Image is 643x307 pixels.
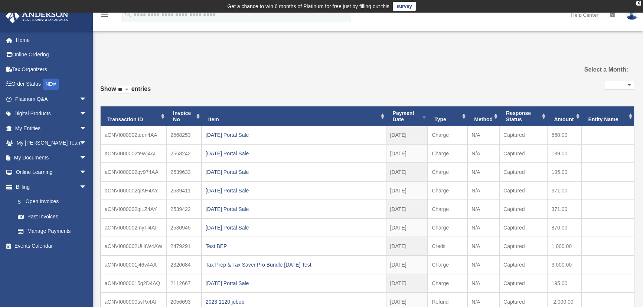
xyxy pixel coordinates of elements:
td: N/A [467,274,499,293]
td: 195.00 [547,274,581,293]
th: Method: activate to sort column ascending [467,106,499,126]
th: Type: activate to sort column ascending [428,106,467,126]
div: Tax Prep & Tax Saver Pro Bundle [DATE] Test [206,260,382,270]
td: 2568242 [166,144,202,163]
td: Captured [499,200,547,218]
th: Item: activate to sort column ascending [202,106,386,126]
i: menu [100,10,109,19]
td: Captured [499,181,547,200]
td: Charge [428,200,467,218]
td: 2112667 [166,274,202,293]
div: close [636,1,641,6]
a: menu [100,13,109,19]
td: [DATE] [386,255,428,274]
td: 371.00 [547,181,581,200]
td: [DATE] [386,200,428,218]
td: N/A [467,200,499,218]
td: Captured [499,255,547,274]
td: [DATE] [386,126,428,144]
a: My Entitiesarrow_drop_down [5,121,98,136]
td: 2568253 [166,126,202,144]
a: My [PERSON_NAME] Teamarrow_drop_down [5,136,98,151]
a: Online Ordering [5,47,98,62]
div: [DATE] Portal Sale [206,185,382,196]
td: Charge [428,144,467,163]
td: 2539633 [166,163,202,181]
a: Order StatusNEW [5,77,98,92]
td: Charge [428,126,467,144]
th: Payment Date: activate to sort column ascending [386,106,428,126]
div: [DATE] Portal Sale [206,167,382,177]
td: 189.00 [547,144,581,163]
td: N/A [467,126,499,144]
td: 2320684 [166,255,202,274]
td: aCNVI000002qv974AA [101,163,166,181]
td: [DATE] [386,274,428,293]
td: [DATE] [386,144,428,163]
div: Test BEP [206,241,382,251]
div: [DATE] Portal Sale [206,204,382,214]
td: Captured [499,126,547,144]
td: N/A [467,163,499,181]
td: N/A [467,144,499,163]
td: 2530945 [166,218,202,237]
td: 870.00 [547,218,581,237]
td: 195.00 [547,163,581,181]
a: $Open Invoices [10,194,98,209]
label: Show entries [100,84,151,102]
td: N/A [467,237,499,255]
td: aCNVI000001j46v4AA [101,255,166,274]
label: Select a Month: [551,65,629,75]
td: 371.00 [547,200,581,218]
td: Captured [499,144,547,163]
div: Get a chance to win 6 months of Platinum for free just by filling out this [227,2,389,11]
a: Tax Organizers [5,62,98,77]
img: User Pic [626,9,637,20]
a: Past Invoices [10,209,94,224]
td: Captured [499,274,547,293]
a: Home [5,33,98,47]
td: aCNVI000002UHtW4AW [101,237,166,255]
td: aCNVI000002qiLZ4AY [101,200,166,218]
td: [DATE] [386,181,428,200]
a: Online Learningarrow_drop_down [5,165,98,180]
span: arrow_drop_down [79,165,94,180]
td: [DATE] [386,163,428,181]
td: Captured [499,237,547,255]
td: 3,000.00 [547,255,581,274]
span: arrow_drop_down [79,92,94,107]
span: arrow_drop_down [79,121,94,136]
td: Charge [428,163,467,181]
a: Digital Productsarrow_drop_down [5,106,98,121]
td: Charge [428,181,467,200]
a: survey [393,2,416,11]
a: Billingarrow_drop_down [5,179,98,194]
span: arrow_drop_down [79,150,94,165]
th: Entity Name: activate to sort column ascending [581,106,634,126]
div: [DATE] Portal Sale [206,148,382,159]
div: [DATE] Portal Sale [206,130,382,140]
td: [DATE] [386,218,428,237]
td: 1,000.00 [547,237,581,255]
td: 2539422 [166,200,202,218]
i: search [124,10,132,18]
div: [DATE] Portal Sale [206,222,382,233]
td: Charge [428,218,467,237]
a: Platinum Q&Aarrow_drop_down [5,92,98,106]
th: Amount: activate to sort column ascending [547,106,581,126]
span: arrow_drop_down [79,136,94,151]
span: $ [22,197,26,207]
td: aCNVI0000015q2D4AQ [101,274,166,293]
span: arrow_drop_down [79,179,94,195]
td: aCNVI000002myTl4AI [101,218,166,237]
td: Charge [428,255,467,274]
td: N/A [467,218,499,237]
td: aCNVI000002teen4AA [101,126,166,144]
td: 2479291 [166,237,202,255]
td: aCNVI000002qiAH4AY [101,181,166,200]
td: 560.00 [547,126,581,144]
a: Manage Payments [10,224,98,239]
td: [DATE] [386,237,428,255]
td: Credit [428,237,467,255]
div: [DATE] Portal Sale [206,278,382,288]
